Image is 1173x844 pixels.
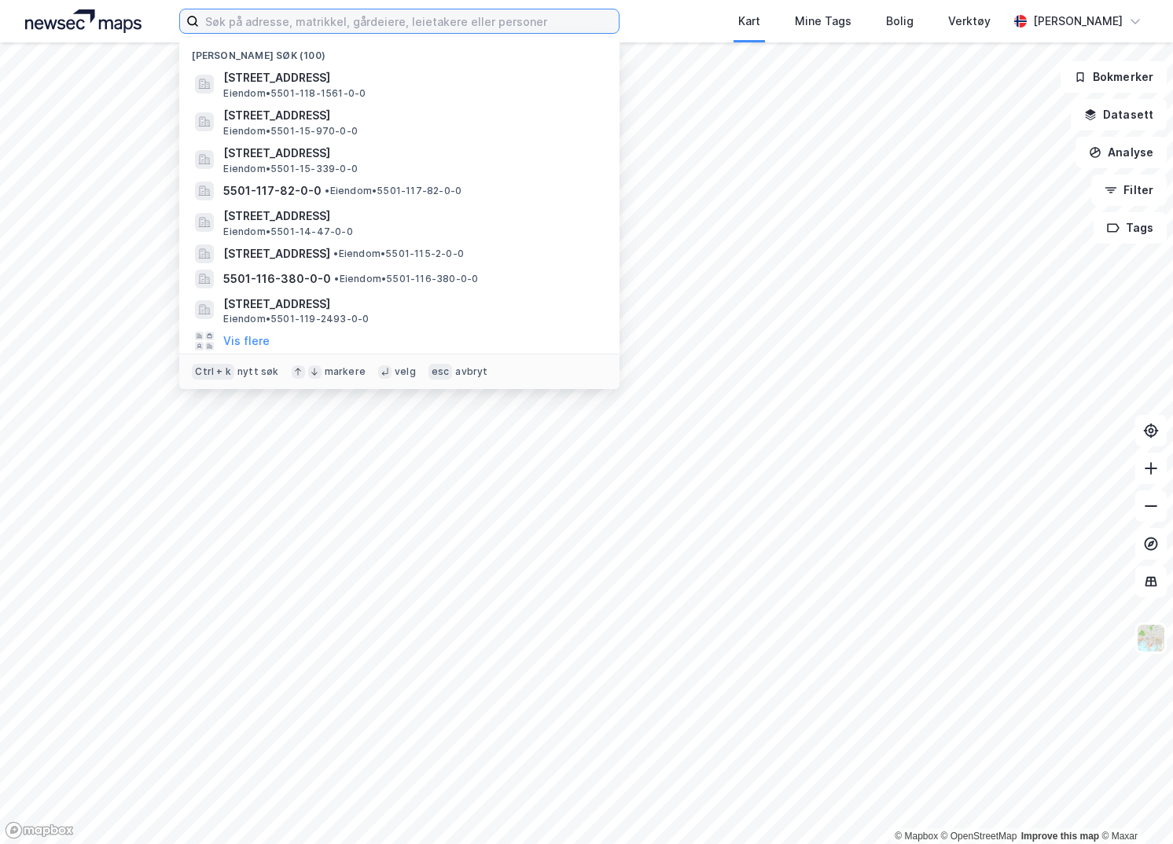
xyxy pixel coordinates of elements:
[223,313,369,325] span: Eiendom • 5501-119-2493-0-0
[395,365,416,378] div: velg
[325,185,461,197] span: Eiendom • 5501-117-82-0-0
[5,821,74,839] a: Mapbox homepage
[1094,769,1173,844] iframe: Chat Widget
[1076,137,1167,168] button: Analyse
[1094,769,1173,844] div: Kontrollprogram for chat
[1071,99,1167,130] button: Datasett
[223,68,601,87] span: [STREET_ADDRESS]
[223,125,358,138] span: Eiendom • 5501-15-970-0-0
[333,248,338,259] span: •
[223,207,601,226] span: [STREET_ADDRESS]
[199,9,619,33] input: Søk på adresse, matrikkel, gårdeiere, leietakere eller personer
[1136,623,1166,653] img: Z
[1021,831,1099,842] a: Improve this map
[795,12,851,31] div: Mine Tags
[223,270,331,288] span: 5501-116-380-0-0
[738,12,760,31] div: Kart
[223,163,358,175] span: Eiendom • 5501-15-339-0-0
[1061,61,1167,93] button: Bokmerker
[941,831,1017,842] a: OpenStreetMap
[325,365,366,378] div: markere
[333,248,464,260] span: Eiendom • 5501-115-2-0-0
[325,185,329,196] span: •
[948,12,991,31] div: Verktøy
[223,244,330,263] span: [STREET_ADDRESS]
[223,226,352,238] span: Eiendom • 5501-14-47-0-0
[455,365,487,378] div: avbryt
[1033,12,1123,31] div: [PERSON_NAME]
[237,365,279,378] div: nytt søk
[223,87,366,100] span: Eiendom • 5501-118-1561-0-0
[223,106,601,125] span: [STREET_ADDRESS]
[886,12,914,31] div: Bolig
[223,295,601,314] span: [STREET_ADDRESS]
[25,9,142,33] img: logo.a4113a55bc3d86da70a041830d287a7e.svg
[1091,174,1167,206] button: Filter
[223,332,270,350] button: Vis flere
[223,144,601,163] span: [STREET_ADDRESS]
[179,37,620,65] div: [PERSON_NAME] søk (100)
[334,273,478,285] span: Eiendom • 5501-116-380-0-0
[223,182,322,200] span: 5501-117-82-0-0
[192,364,234,380] div: Ctrl + k
[895,831,938,842] a: Mapbox
[428,364,453,380] div: esc
[1094,212,1167,244] button: Tags
[334,273,339,284] span: •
